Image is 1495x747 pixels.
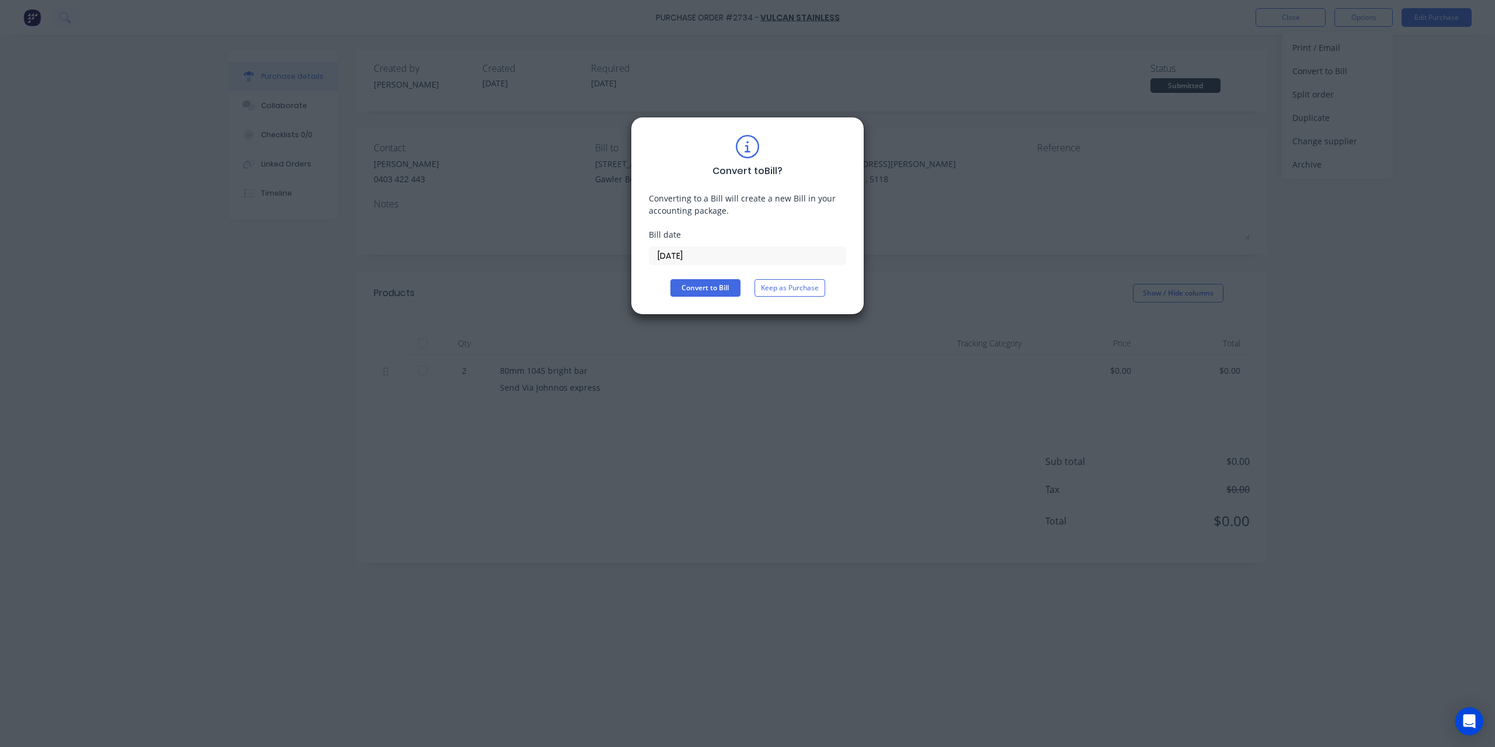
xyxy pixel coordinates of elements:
[1455,707,1483,735] div: Open Intercom Messenger
[755,279,825,297] button: Keep as Purchase
[712,164,783,178] div: Convert to Bill ?
[649,192,846,217] div: Converting to a Bill will create a new Bill in your accounting package.
[649,228,846,241] div: Bill date
[670,279,740,297] button: Convert to Bill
